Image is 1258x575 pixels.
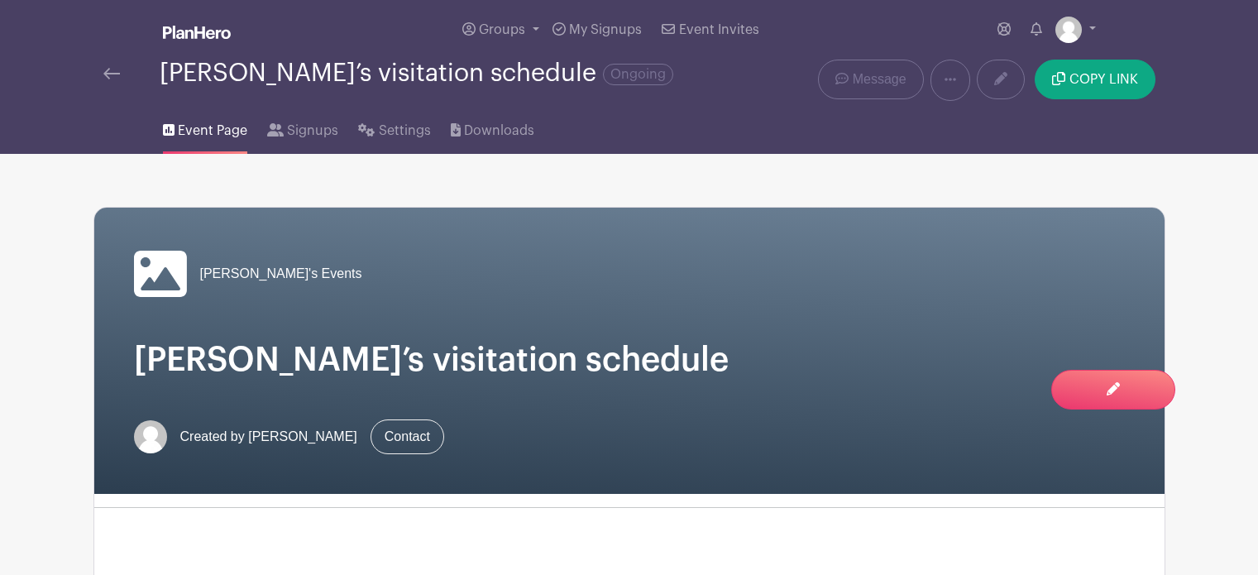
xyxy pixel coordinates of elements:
div: [PERSON_NAME]’s visitation schedule [160,60,673,87]
span: Groups [479,23,525,36]
span: Signups [287,121,338,141]
span: Event Invites [679,23,759,36]
a: Message [818,60,923,99]
span: Downloads [464,121,534,141]
a: Contact [371,419,444,454]
a: Downloads [451,101,534,154]
a: Settings [358,101,430,154]
span: Created by [PERSON_NAME] [180,427,357,447]
h1: [PERSON_NAME]’s visitation schedule [134,340,1125,380]
img: default-ce2991bfa6775e67f084385cd625a349d9dcbb7a52a09fb2fda1e96e2d18dcdb.png [134,420,167,453]
span: Message [853,69,906,89]
a: Signups [267,101,338,154]
span: Settings [379,121,431,141]
span: [PERSON_NAME]'s Events [200,264,362,284]
a: Event Page [163,101,247,154]
span: COPY LINK [1069,73,1138,86]
img: back-arrow-29a5d9b10d5bd6ae65dc969a981735edf675c4d7a1fe02e03b50dbd4ba3cdb55.svg [103,68,120,79]
button: COPY LINK [1035,60,1155,99]
span: Event Page [178,121,247,141]
span: Ongoing [603,64,673,85]
img: logo_white-6c42ec7e38ccf1d336a20a19083b03d10ae64f83f12c07503d8b9e83406b4c7d.svg [163,26,231,39]
span: My Signups [569,23,642,36]
img: default-ce2991bfa6775e67f084385cd625a349d9dcbb7a52a09fb2fda1e96e2d18dcdb.png [1055,17,1082,43]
